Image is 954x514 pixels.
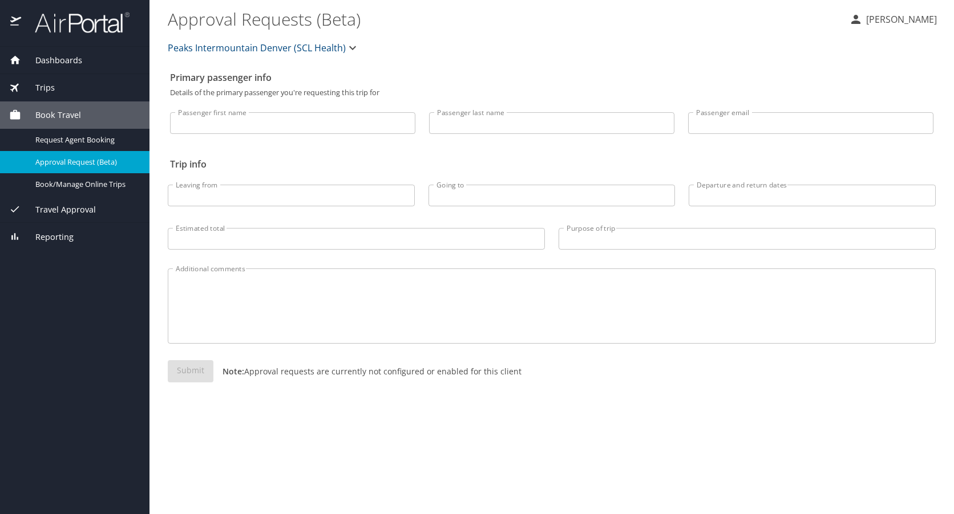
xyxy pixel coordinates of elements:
[21,109,81,121] span: Book Travel
[170,89,933,96] p: Details of the primary passenger you're requesting this trip for
[21,203,96,216] span: Travel Approval
[223,366,244,377] strong: Note:
[163,36,364,59] button: Peaks Intermountain Denver (SCL Health)
[10,11,22,34] img: icon-airportal.png
[168,1,840,36] h1: Approval Requests (Beta)
[170,155,933,173] h2: Trip info
[213,365,522,377] p: Approval requests are currently not configured or enabled for this client
[35,179,136,190] span: Book/Manage Online Trips
[168,40,346,56] span: Peaks Intermountain Denver (SCL Health)
[35,157,136,168] span: Approval Request (Beta)
[844,9,941,30] button: [PERSON_NAME]
[35,134,136,145] span: Request Agent Booking
[21,231,74,243] span: Reporting
[170,68,933,87] h2: Primary passenger info
[22,11,130,34] img: airportal-logo.png
[863,13,937,26] p: [PERSON_NAME]
[21,81,55,94] span: Trips
[21,54,82,67] span: Dashboards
